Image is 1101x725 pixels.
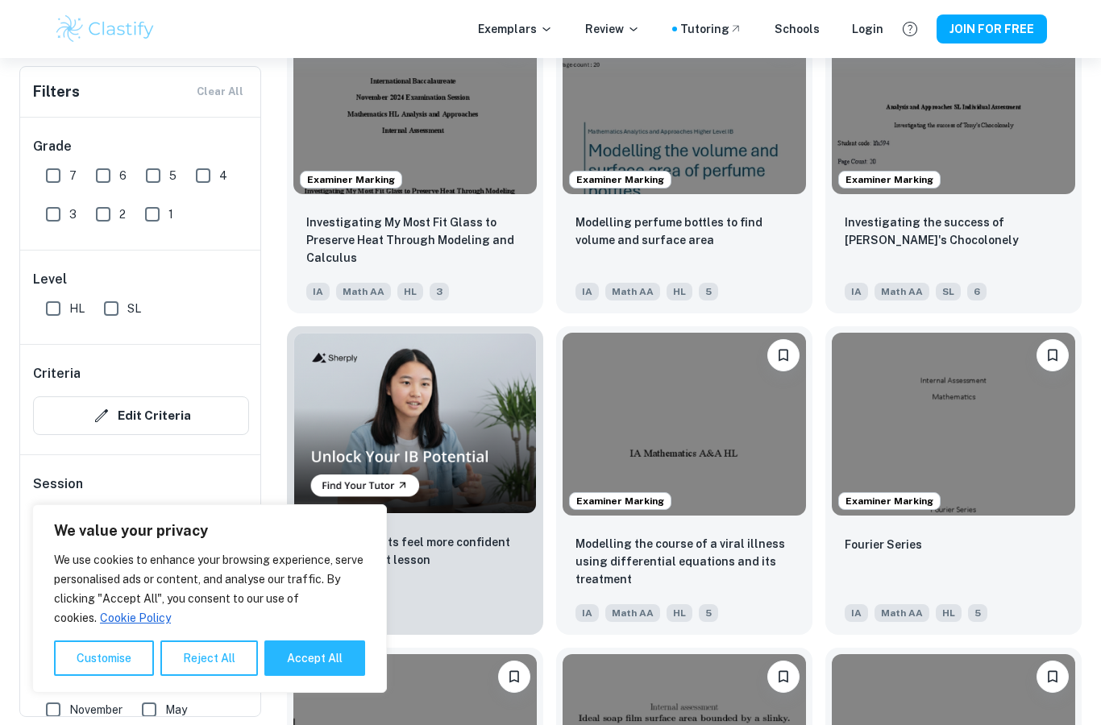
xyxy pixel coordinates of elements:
button: Edit Criteria [33,396,249,435]
a: Examiner MarkingPlease log in to bookmark exemplarsFourier SeriesIAMath AAHL5 [825,326,1082,635]
p: 96% of students feel more confident after their first lesson [306,533,524,569]
span: Examiner Marking [839,494,940,508]
button: Accept All [264,640,365,676]
span: Math AA [875,283,929,300]
button: Please log in to bookmark exemplars [767,339,800,371]
span: Math AA [336,283,391,300]
a: Examiner MarkingPlease log in to bookmark exemplarsInvestigating the success of Tony's Chocolonel... [825,6,1082,314]
span: 1 [168,205,173,223]
button: JOIN FOR FREE [937,14,1047,43]
p: We use cookies to enhance your browsing experience, serve personalised ads or content, and analys... [54,550,365,628]
button: Help and Feedback [896,15,924,43]
span: HL [69,300,85,317]
span: 3 [430,283,449,300]
span: HL [667,283,692,300]
h6: Filters [33,81,80,103]
img: Thumbnail [293,333,537,514]
span: Examiner Marking [301,172,401,187]
button: Please log in to bookmark exemplars [1037,661,1069,693]
a: Login [852,20,883,38]
h6: Grade [33,137,249,156]
span: IA [575,604,599,622]
a: Schools [775,20,820,38]
a: Examiner MarkingPlease log in to bookmark exemplarsInvestigating My Most Fit Glass to Preserve He... [287,6,543,314]
img: Math AA IA example thumbnail: Investigating the success of Tony's Choc [832,12,1075,195]
button: Please log in to bookmark exemplars [1037,339,1069,371]
img: Math AA IA example thumbnail: Fourier Series [832,333,1075,516]
span: Examiner Marking [839,172,940,187]
span: IA [845,283,868,300]
span: Examiner Marking [570,172,671,187]
a: Examiner MarkingPlease log in to bookmark exemplarsModelling the course of a viral illness using ... [556,326,812,635]
img: Math AA IA example thumbnail: Modelling perfume bottles to find volume [563,12,806,195]
span: Examiner Marking [570,494,671,508]
p: Investigating the success of Tony's Chocolonely [845,213,1062,249]
span: Math AA [605,283,660,300]
img: Clastify logo [54,13,156,45]
p: We value your privacy [54,521,365,541]
p: Investigating My Most Fit Glass to Preserve Heat Through Modeling and Calculus [306,213,524,267]
span: 5 [169,167,177,184]
div: We value your privacy [32,504,387,693]
span: IA [306,283,330,300]
span: 7 [69,167,77,184]
span: November [69,701,123,719]
h6: Level [33,270,249,289]
span: 3 [69,205,77,223]
button: Customise [54,640,154,676]
span: 6 [119,167,127,184]
p: Modelling the course of a viral illness using differential equations and its treatment [575,535,793,588]
a: Tutoring [680,20,742,38]
a: Examiner MarkingPlease log in to bookmark exemplarsModelling perfume bottles to find volume and s... [556,6,812,314]
span: IA [575,283,599,300]
img: Math AA IA example thumbnail: Investigating My Most Fit Glass to Prese [293,12,537,195]
span: HL [397,283,423,300]
button: Reject All [160,640,258,676]
span: 2 [119,205,126,223]
span: HL [936,604,962,622]
p: Fourier Series [845,536,922,553]
span: Math AA [875,604,929,622]
p: Modelling perfume bottles to find volume and surface area [575,213,793,249]
span: SL [936,283,961,300]
span: SL [127,300,141,317]
span: IA [845,604,868,622]
h6: Session [33,474,249,507]
span: May [165,701,187,719]
span: 4 [219,167,227,184]
span: HL [667,604,692,622]
span: 5 [968,604,987,622]
a: Cookie Policy [99,611,172,625]
button: Please log in to bookmark exemplars [498,661,530,693]
p: Review [585,20,640,38]
p: Exemplars [478,20,553,38]
h6: Criteria [33,364,81,383]
button: Please log in to bookmark exemplars [767,661,800,693]
img: Math AA IA example thumbnail: Modelling the course of a viral illness [563,333,806,516]
span: 6 [967,283,987,300]
span: 5 [699,283,718,300]
a: Thumbnail96% of students feel more confident after their first lesson [287,326,543,635]
span: Math AA [605,604,660,622]
span: 5 [699,604,718,622]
